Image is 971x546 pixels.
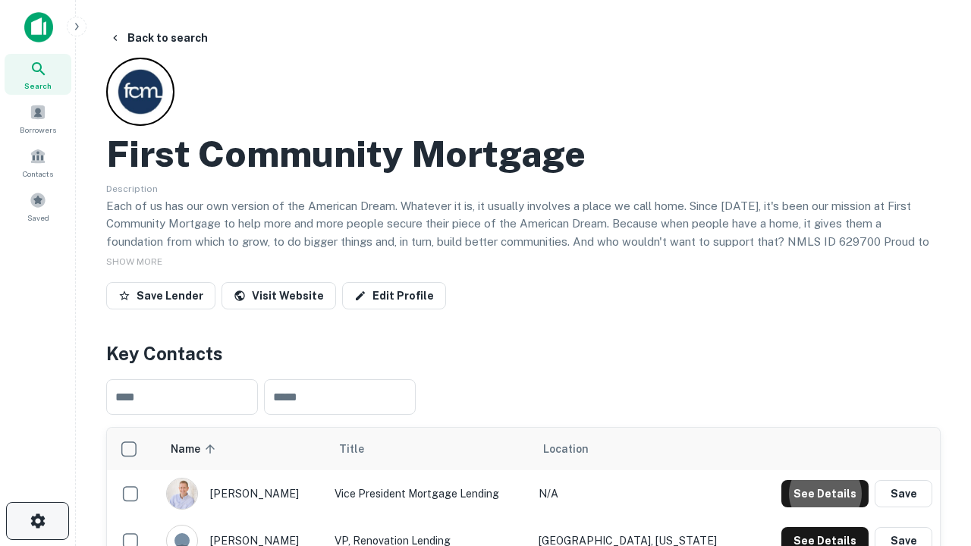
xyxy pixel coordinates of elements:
[327,428,531,470] th: Title
[106,132,586,176] h2: First Community Mortgage
[543,440,589,458] span: Location
[106,256,162,267] span: SHOW MORE
[103,24,214,52] button: Back to search
[781,480,869,507] button: See Details
[895,376,971,449] iframe: Chat Widget
[27,212,49,224] span: Saved
[24,12,53,42] img: capitalize-icon.png
[159,428,327,470] th: Name
[5,186,71,227] a: Saved
[875,480,932,507] button: Save
[5,98,71,139] a: Borrowers
[5,142,71,183] a: Contacts
[24,80,52,92] span: Search
[342,282,446,309] a: Edit Profile
[20,124,56,136] span: Borrowers
[23,168,53,180] span: Contacts
[106,340,941,367] h4: Key Contacts
[531,428,751,470] th: Location
[327,470,531,517] td: Vice President Mortgage Lending
[222,282,336,309] a: Visit Website
[106,184,158,194] span: Description
[166,478,319,510] div: [PERSON_NAME]
[167,479,197,509] img: 1520878720083
[106,197,941,268] p: Each of us has our own version of the American Dream. Whatever it is, it usually involves a place...
[531,470,751,517] td: N/A
[106,282,215,309] button: Save Lender
[339,440,384,458] span: Title
[171,440,220,458] span: Name
[5,54,71,95] a: Search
